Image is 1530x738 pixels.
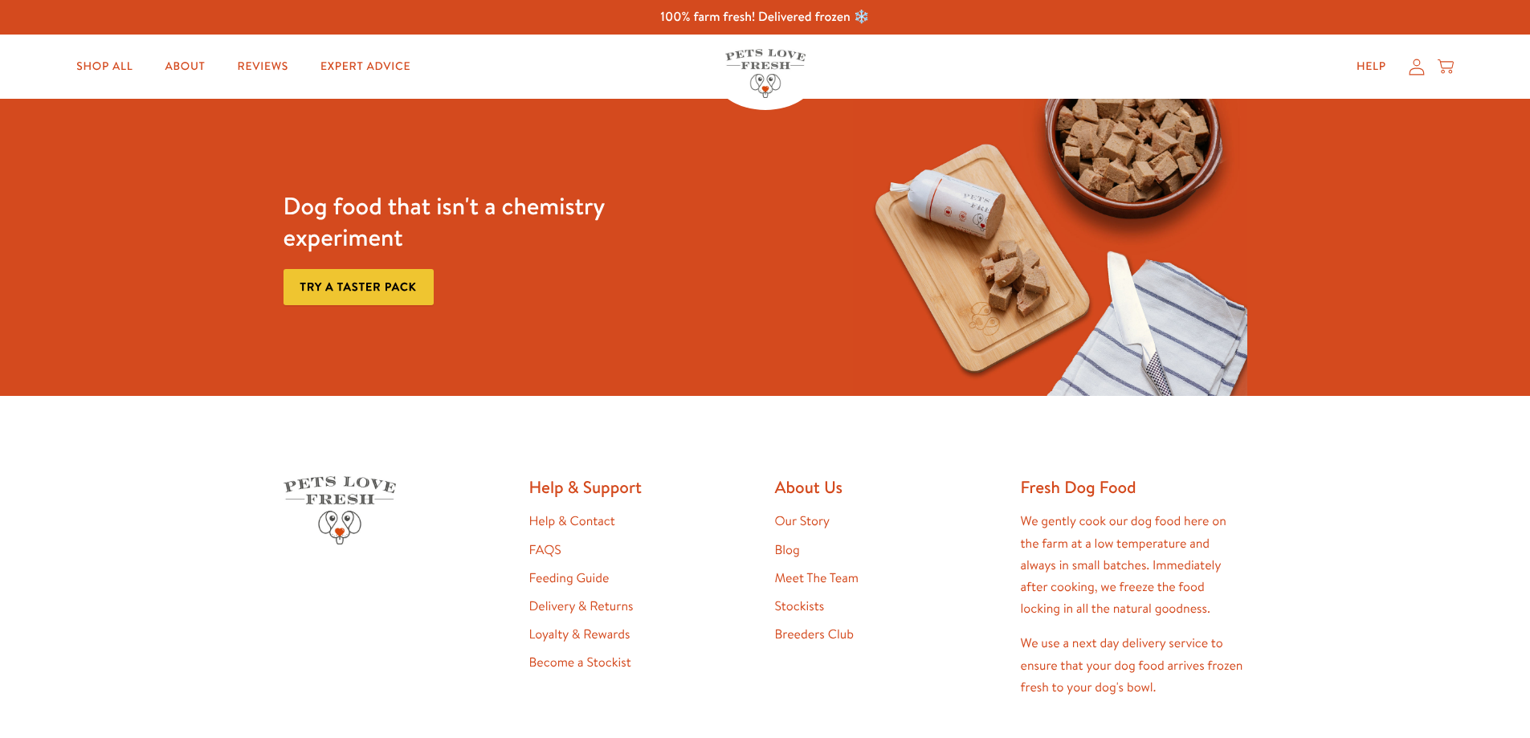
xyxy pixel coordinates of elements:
[529,626,630,643] a: Loyalty & Rewards
[725,49,806,98] img: Pets Love Fresh
[1021,633,1247,699] p: We use a next day delivery service to ensure that your dog food arrives frozen fresh to your dog'...
[775,541,800,559] a: Blog
[529,654,631,671] a: Become a Stockist
[529,597,634,615] a: Delivery & Returns
[284,269,434,305] a: Try a taster pack
[1021,511,1247,620] p: We gently cook our dog food here on the farm at a low temperature and always in small batches. Im...
[1344,51,1399,83] a: Help
[853,99,1247,396] img: Fussy
[284,476,396,544] img: Pets Love Fresh
[308,51,423,83] a: Expert Advice
[284,190,678,253] h3: Dog food that isn't a chemistry experiment
[63,51,145,83] a: Shop All
[529,512,615,530] a: Help & Contact
[775,512,830,530] a: Our Story
[225,51,301,83] a: Reviews
[775,476,1002,498] h2: About Us
[775,626,854,643] a: Breeders Club
[529,541,561,559] a: FAQS
[529,476,756,498] h2: Help & Support
[775,597,825,615] a: Stockists
[529,569,610,587] a: Feeding Guide
[775,569,859,587] a: Meet The Team
[152,51,218,83] a: About
[1021,476,1247,498] h2: Fresh Dog Food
